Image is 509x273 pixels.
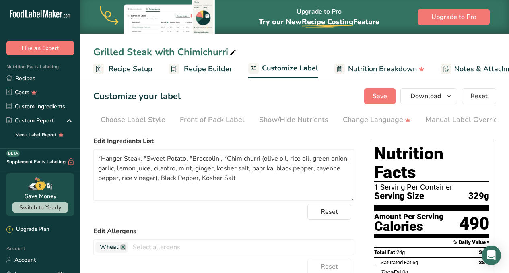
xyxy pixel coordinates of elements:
button: Hire an Expert [6,41,74,55]
button: Reset [307,204,351,220]
div: Choose Label Style [101,114,165,125]
button: Reset [462,88,496,104]
span: Recipe Costing [302,17,353,27]
div: Amount Per Serving [374,213,443,221]
h1: Nutrition Facts [374,145,489,182]
span: Try our New Feature [259,17,379,27]
div: Show/Hide Nutrients [259,114,328,125]
a: Recipe Builder [169,60,232,78]
span: 6g [412,259,418,265]
span: Total Fat [374,249,395,255]
div: 1 Serving Per Container [374,183,489,191]
a: Customize Label [248,59,318,79]
button: Download [400,88,457,104]
button: Switch to Yearly [12,202,68,213]
span: Saturated Fat [381,259,411,265]
a: Nutrition Breakdown [334,60,425,78]
a: Recipe Setup [93,60,152,78]
span: Switch to Yearly [19,204,61,211]
div: Upgrade to Pro [259,0,379,34]
span: Reset [470,91,488,101]
div: Custom Report [6,116,54,125]
button: Save [364,88,396,104]
div: 490 [459,213,489,234]
section: % Daily Value * [374,238,489,247]
div: Save Money [25,192,56,201]
span: Nutrition Breakdown [348,64,417,74]
span: Serving Size [374,191,424,201]
span: Upgrade to Pro [431,12,476,22]
span: Recipe Setup [109,64,152,74]
input: Select allergens [128,241,354,253]
span: 28% [479,259,489,265]
div: Open Intercom Messenger [482,246,501,265]
span: 329g [468,191,489,201]
div: Grilled Steak with Chimichurri [93,45,238,59]
label: Edit Ingredients List [93,136,354,146]
div: Calories [374,221,443,232]
span: Wheat [100,243,118,252]
div: BETA [6,150,20,157]
div: Upgrade Plan [6,225,49,234]
span: 24g [396,249,405,255]
div: Change Language [343,114,411,125]
span: 31% [479,249,489,255]
span: Save [373,91,387,101]
div: Front of Pack Label [180,114,245,125]
label: Edit Allergens [93,226,354,236]
span: Customize Label [262,63,318,74]
span: Reset [321,262,338,271]
span: Recipe Builder [184,64,232,74]
button: Upgrade to Pro [418,9,490,25]
h1: Customize your label [93,90,181,103]
span: Reset [321,207,338,217]
span: Download [410,91,441,101]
